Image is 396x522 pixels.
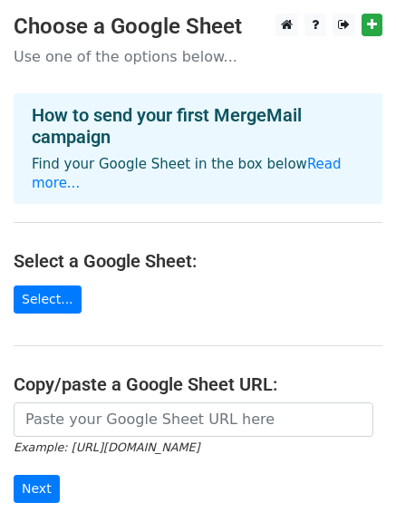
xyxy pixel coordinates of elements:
[32,156,342,191] a: Read more...
[14,47,382,66] p: Use one of the options below...
[14,14,382,40] h3: Choose a Google Sheet
[14,373,382,395] h4: Copy/paste a Google Sheet URL:
[14,402,373,437] input: Paste your Google Sheet URL here
[305,435,396,522] iframe: Chat Widget
[14,440,199,454] small: Example: [URL][DOMAIN_NAME]
[32,155,364,193] p: Find your Google Sheet in the box below
[14,285,82,314] a: Select...
[14,250,382,272] h4: Select a Google Sheet:
[32,104,364,148] h4: How to send your first MergeMail campaign
[14,475,60,503] input: Next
